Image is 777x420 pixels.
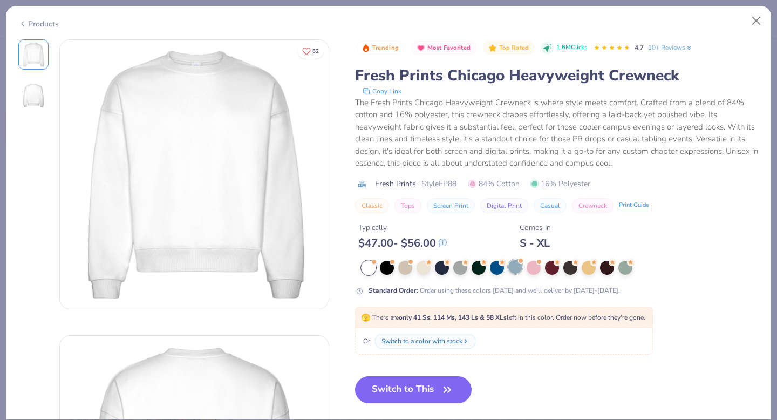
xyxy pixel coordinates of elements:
button: Digital Print [480,198,528,213]
span: Trending [372,45,399,51]
strong: Standard Order : [369,286,418,295]
button: Like [297,43,324,59]
button: copy to clipboard [359,86,405,97]
span: 62 [312,49,319,54]
button: Badge Button [483,41,535,55]
span: There are left in this color. Order now before they're gone. [361,313,645,322]
img: Back [21,83,46,109]
span: 4.7 [635,43,644,52]
button: Crewneck [572,198,614,213]
button: Switch to a color with stock [374,334,476,349]
button: Close [746,11,767,31]
button: Switch to This [355,376,472,403]
span: Style FP88 [421,178,456,189]
div: Print Guide [619,201,649,210]
img: Front [60,40,329,309]
div: 4.7 Stars [594,39,630,57]
div: Switch to a color with stock [381,336,462,346]
span: Or [361,336,370,346]
span: 16% Polyester [530,178,590,189]
span: Most Favorited [427,45,471,51]
div: The Fresh Prints Chicago Heavyweight Crewneck is where style meets comfort. Crafted from a blend ... [355,97,759,170]
button: Badge Button [411,41,476,55]
button: Badge Button [356,41,405,55]
div: S - XL [520,236,551,250]
button: Casual [534,198,567,213]
span: 🫣 [361,313,370,323]
button: Screen Print [427,198,475,213]
strong: only 41 Ss, 114 Ms, 143 Ls & 58 XLs [399,313,507,322]
div: Order using these colors [DATE] and we'll deliver by [DATE]-[DATE]. [369,286,620,295]
div: Fresh Prints Chicago Heavyweight Crewneck [355,65,759,86]
div: Comes In [520,222,551,233]
a: 10+ Reviews [648,43,693,52]
span: 84% Cotton [468,178,520,189]
img: Top Rated sort [488,44,497,52]
span: 1.6M Clicks [556,43,587,52]
span: Top Rated [499,45,529,51]
button: Classic [355,198,389,213]
img: Trending sort [362,44,370,52]
div: Products [18,18,59,30]
img: brand logo [355,180,370,188]
img: Most Favorited sort [417,44,425,52]
div: $ 47.00 - $ 56.00 [358,236,447,250]
div: Typically [358,222,447,233]
span: Fresh Prints [375,178,416,189]
button: Tops [394,198,421,213]
img: Front [21,42,46,67]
